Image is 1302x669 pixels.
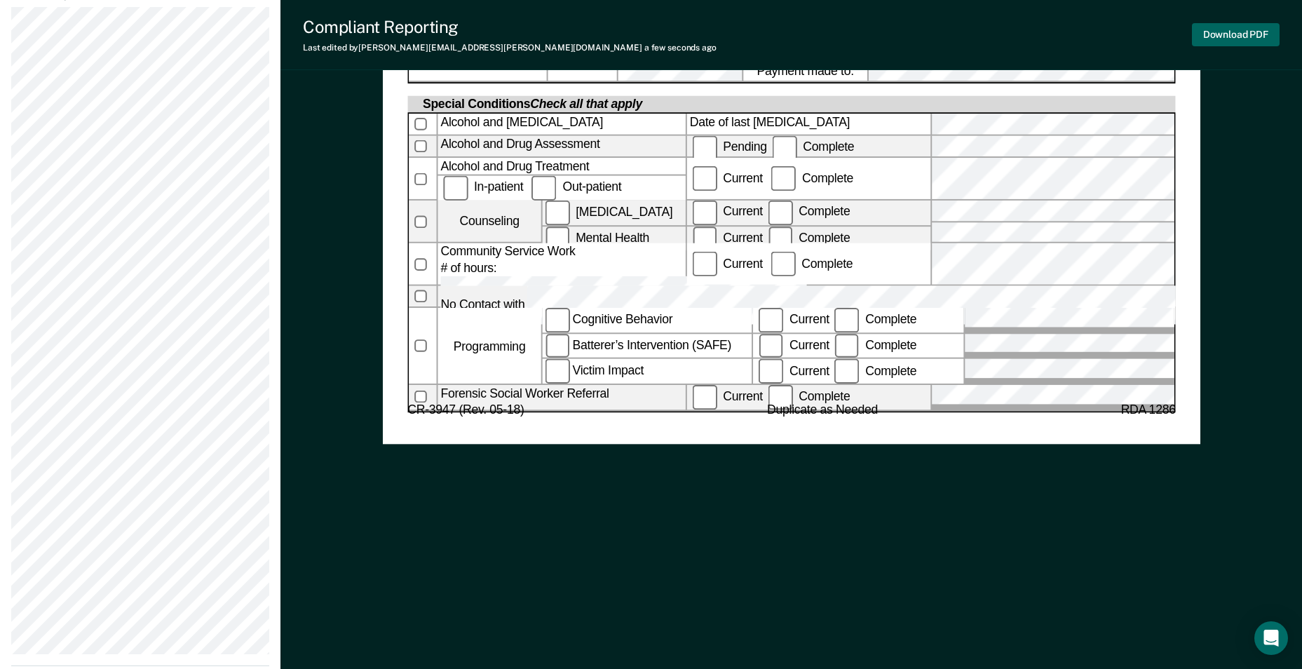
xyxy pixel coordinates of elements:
input: Complete [834,334,859,358]
label: Complete [768,171,856,185]
div: Programming [438,309,541,384]
input: Pending [692,136,717,161]
label: Complete [769,140,857,154]
label: Complete [832,313,919,327]
span: Check all that apply [530,97,642,111]
span: CR-3947 (Rev. 05-18) [407,403,524,419]
input: Victim Impact [545,360,569,384]
input: Cognitive Behavior [545,309,569,333]
div: Last edited by [PERSON_NAME][EMAIL_ADDRESS][PERSON_NAME][DOMAIN_NAME] [303,43,717,53]
div: Alcohol and Drug Assessment [438,136,685,156]
div: Forensic Social Worker Referral [438,385,685,410]
input: Complete [768,385,792,410]
input: Complete [768,227,792,251]
label: Current [689,205,765,219]
label: Payment made to: [743,62,867,81]
label: Mental Health [542,227,685,251]
label: Complete [766,205,853,219]
label: Current [689,257,765,271]
span: RDA 1286 [1120,403,1175,419]
div: Compliant Reporting [303,17,717,37]
div: Alcohol and Drug Treatment [438,158,685,175]
label: Complete [832,338,919,352]
div: Counseling [438,201,541,242]
input: Complete [834,360,859,384]
label: Cognitive Behavior [542,309,752,333]
input: Out-patient [532,176,557,201]
label: Batterer’s Intervention (SAFE) [542,334,752,358]
input: Complete [771,252,795,276]
label: Current [689,231,765,245]
label: Complete [766,231,853,245]
input: Current [759,360,783,384]
div: Complete [768,257,855,271]
input: In-patient [443,176,468,201]
label: Current [756,338,832,352]
button: Download PDF [1192,23,1280,46]
label: Pending [689,140,769,154]
input: Complete [834,309,859,333]
label: [MEDICAL_DATA] [542,201,685,225]
input: Current [692,201,717,225]
input: Current [692,227,717,251]
input: Current [692,385,717,410]
input: Current [759,334,783,358]
label: Complete [766,389,853,403]
input: [MEDICAL_DATA] [545,201,569,225]
input: Current [759,309,783,333]
label: In-patient [440,180,529,194]
label: Current [756,364,832,378]
label: Complete [832,364,919,378]
span: a few seconds ago [644,43,717,53]
label: Victim Impact [542,360,752,384]
label: Date of last [MEDICAL_DATA] [687,114,930,135]
label: Current [689,171,765,185]
input: Complete [771,167,796,191]
input: Complete [772,136,796,161]
input: Mental Health [545,227,569,251]
span: Duplicate as Needed [767,403,878,419]
input: Batterer’s Intervention (SAFE) [545,334,569,358]
input: Complete [768,201,792,225]
div: Alcohol and [MEDICAL_DATA] [438,114,685,135]
input: Current [692,252,717,276]
label: Current [689,389,765,403]
label: Current [756,313,832,327]
label: Out-patient [529,180,624,194]
div: Special Conditions [420,96,645,113]
input: Current [692,167,717,191]
div: Community Service Work # of hours: [438,243,685,285]
div: Open Intercom Messenger [1254,621,1288,655]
